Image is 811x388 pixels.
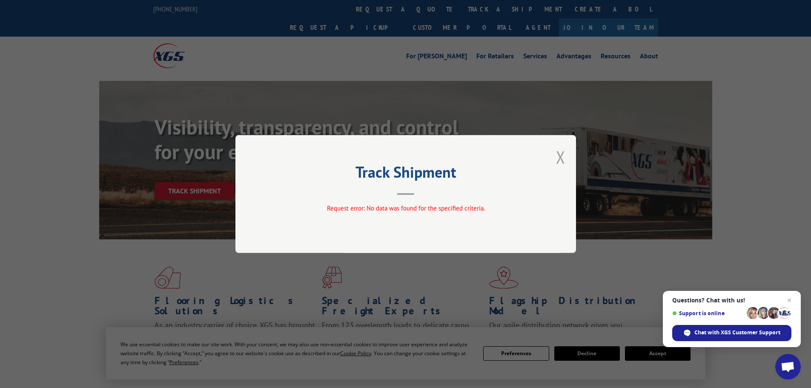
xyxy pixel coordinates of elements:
span: Chat with XGS Customer Support [694,329,780,336]
div: Open chat [775,354,801,379]
span: Request error: No data was found for the specified criteria. [327,204,484,212]
button: Close modal [556,146,565,168]
h2: Track Shipment [278,166,533,182]
div: Chat with XGS Customer Support [672,325,791,341]
span: Questions? Chat with us! [672,297,791,304]
span: Close chat [784,295,794,305]
span: Support is online [672,310,744,316]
